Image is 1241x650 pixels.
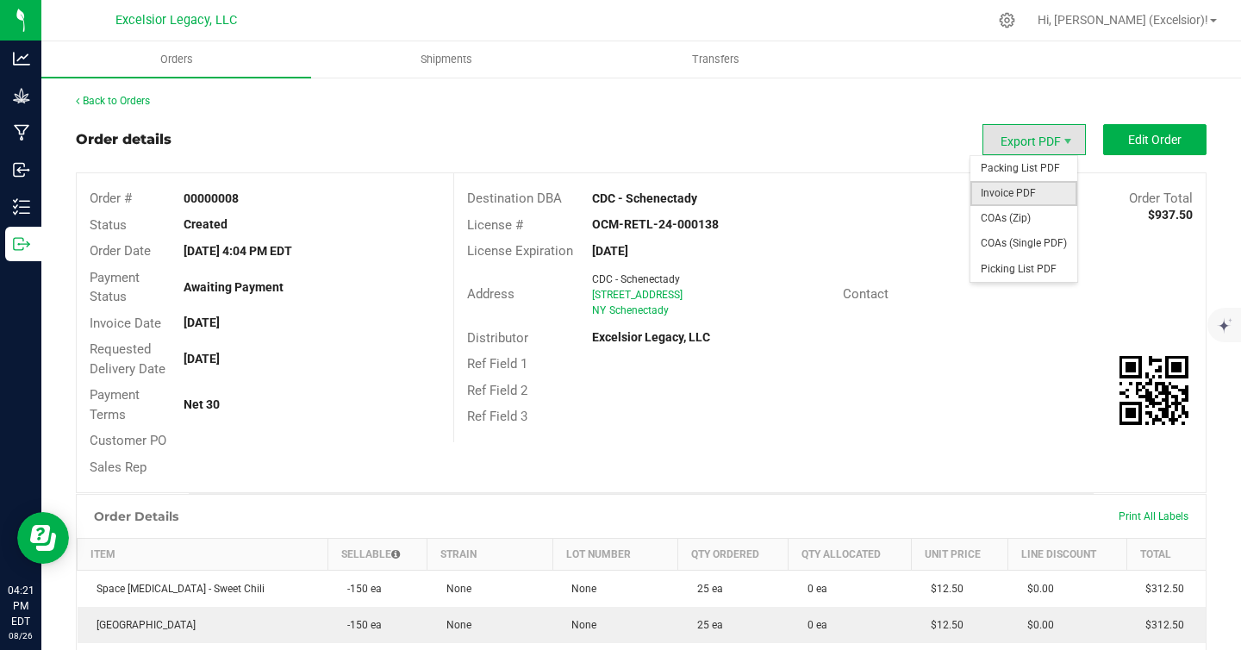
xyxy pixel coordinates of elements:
p: 08/26 [8,629,34,642]
span: $0.00 [1019,619,1054,631]
span: [STREET_ADDRESS] [592,289,683,301]
p: 04:21 PM EDT [8,583,34,629]
a: Orders [41,41,311,78]
span: Order # [90,191,132,206]
span: Shipments [397,52,496,67]
span: Space [MEDICAL_DATA] - Sweet Chili [88,583,265,595]
strong: [DATE] 4:04 PM EDT [184,244,292,258]
strong: 00000008 [184,191,239,205]
strong: Net 30 [184,397,220,411]
span: Destination DBA [467,191,562,206]
th: Qty Ordered [678,539,789,571]
iframe: Resource center [17,512,69,564]
span: $12.50 [922,619,963,631]
li: Invoice PDF [970,181,1077,206]
span: -150 ea [339,583,382,595]
th: Total [1126,539,1206,571]
span: Schenectady [609,304,669,316]
span: 25 ea [689,619,723,631]
span: Contact [843,286,889,302]
span: [GEOGRAPHIC_DATA] [88,619,196,631]
th: Line Discount [1008,539,1126,571]
span: Order Date [90,243,151,259]
strong: [DATE] [184,316,220,329]
span: Ref Field 2 [467,383,527,398]
strong: CDC - Schenectady [592,191,697,205]
th: Unit Price [912,539,1008,571]
span: Distributor [467,330,528,346]
span: 0 ea [799,583,827,595]
th: Sellable [328,539,427,571]
span: License # [467,217,523,233]
strong: $937.50 [1148,208,1193,222]
img: Scan me! [1119,356,1188,425]
span: Ref Field 1 [467,356,527,372]
span: Sales Rep [90,459,147,475]
inline-svg: Outbound [13,235,30,253]
strong: Created [184,217,228,231]
span: None [438,619,471,631]
div: Order details [76,129,171,150]
span: Address [467,286,514,302]
span: 0 ea [799,619,827,631]
span: CDC - Schenectady [592,273,680,285]
span: Status [90,217,127,233]
inline-svg: Manufacturing [13,124,30,141]
span: None [563,583,596,595]
span: Transfers [669,52,763,67]
span: Customer PO [90,433,166,448]
span: NY [592,304,606,316]
span: None [438,583,471,595]
span: License Expiration [467,243,573,259]
a: Transfers [581,41,851,78]
qrcode: 00000008 [1119,356,1188,425]
a: Back to Orders [76,95,150,107]
div: Manage settings [996,12,1018,28]
span: $12.50 [922,583,963,595]
span: Payment Terms [90,387,140,422]
span: Excelsior Legacy, LLC [115,13,237,28]
inline-svg: Inbound [13,161,30,178]
span: Payment Status [90,270,140,305]
span: Edit Order [1128,133,1182,147]
th: Item [78,539,328,571]
strong: [DATE] [184,352,220,366]
a: Shipments [311,41,581,78]
li: COAs (Zip) [970,206,1077,231]
span: $312.50 [1137,619,1184,631]
th: Strain [427,539,553,571]
li: Packing List PDF [970,156,1077,181]
strong: Awaiting Payment [184,280,284,294]
span: Hi, [PERSON_NAME] (Excelsior)! [1038,13,1208,27]
span: -150 ea [339,619,382,631]
span: Invoice Date [90,316,161,331]
th: Qty Allocated [789,539,912,571]
span: Order Total [1129,191,1193,206]
span: None [563,619,596,631]
strong: OCM-RETL-24-000138 [592,217,719,231]
strong: Excelsior Legacy, LLC [592,330,710,344]
span: $0.00 [1019,583,1054,595]
li: Picking List PDF [970,257,1077,282]
inline-svg: Grow [13,87,30,104]
button: Edit Order [1103,124,1207,155]
li: Export PDF [982,124,1086,155]
span: Ref Field 3 [467,409,527,424]
strong: [DATE] [592,244,628,258]
span: Requested Delivery Date [90,341,165,377]
h1: Order Details [94,509,178,523]
span: Orders [137,52,216,67]
span: $312.50 [1137,583,1184,595]
span: 25 ea [689,583,723,595]
inline-svg: Inventory [13,198,30,216]
th: Lot Number [552,539,678,571]
inline-svg: Analytics [13,50,30,67]
span: Print All Labels [1119,510,1188,522]
li: COAs (Single PDF) [970,231,1077,256]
